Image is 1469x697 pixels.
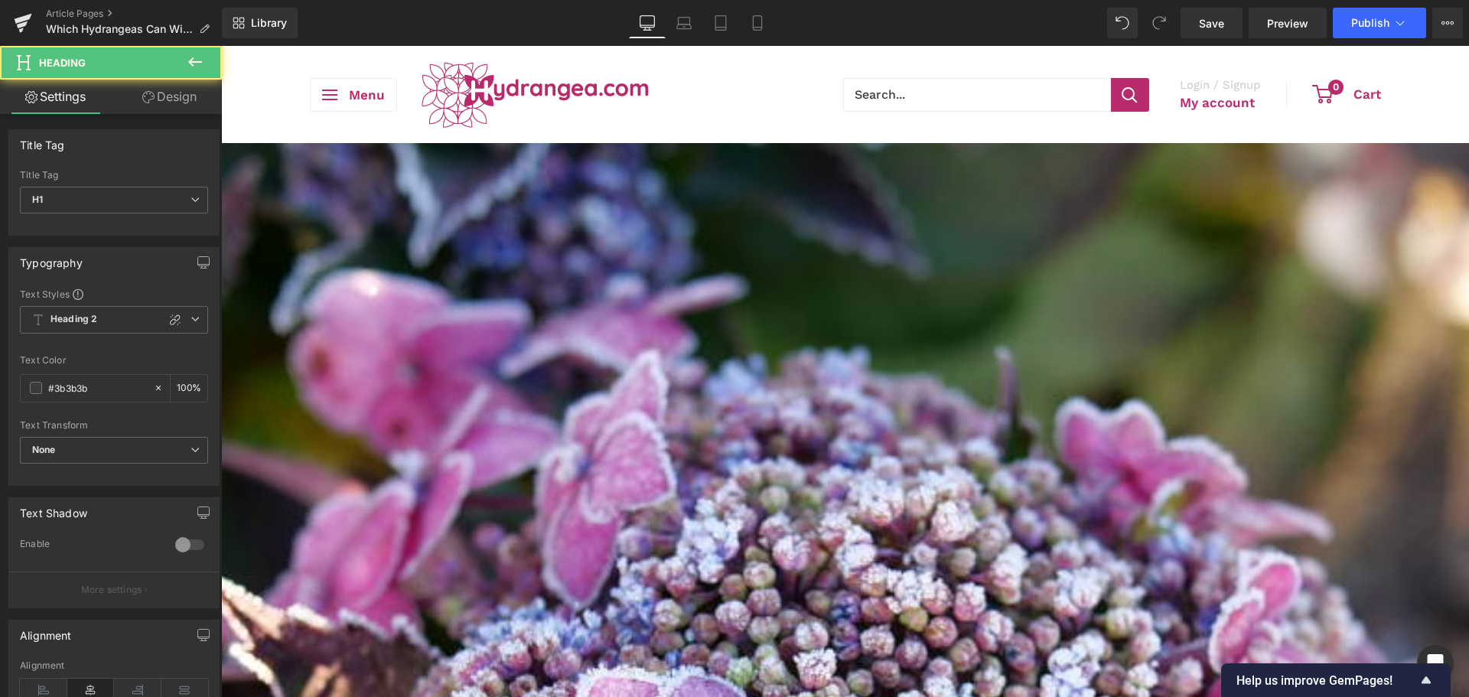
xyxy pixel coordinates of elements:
[1093,37,1160,61] a: 0 Cart
[1417,645,1454,682] div: Open Intercom Messenger
[959,45,1034,70] a: My account
[1107,8,1138,38] button: Undo
[24,40,37,52] img: website_grey.svg
[199,15,428,82] img: Hydrangea Logo
[890,32,928,66] button: Search
[622,32,890,66] input: Search...
[20,660,208,671] div: Alignment
[1351,17,1389,29] span: Publish
[20,538,160,554] div: Enable
[39,57,86,69] span: Heading
[32,194,43,205] b: H1
[20,420,208,431] div: Text Transform
[48,379,146,396] input: Color
[1236,673,1417,688] span: Help us improve GemPages!
[20,130,65,151] div: Title Tag
[20,170,208,181] div: Title Tag
[128,37,164,62] span: Menu
[702,8,739,38] a: Tablet
[20,288,208,300] div: Text Styles
[251,16,287,30] span: Library
[739,8,776,38] a: Mobile
[58,90,137,100] div: Domain Overview
[41,89,54,101] img: tab_domain_overview_orange.svg
[959,28,1039,50] span: Login / Signup
[114,80,225,114] a: Design
[50,313,97,326] b: Heading 2
[20,620,72,642] div: Alignment
[89,32,176,66] button: Open menu
[1106,34,1122,49] span: 0
[1199,15,1224,31] span: Save
[629,8,666,38] a: Desktop
[1132,41,1160,56] span: Cart
[1432,8,1463,38] button: More
[666,8,702,38] a: Laptop
[1144,8,1174,38] button: Redo
[20,498,87,519] div: Text Shadow
[46,23,193,35] span: Which Hydrangeas Can Withstand Cold [PERSON_NAME]?
[1333,8,1426,38] button: Publish
[1249,8,1327,38] a: Preview
[1267,15,1308,31] span: Preview
[46,8,222,20] a: Article Pages
[40,40,168,52] div: Domain: [DOMAIN_NAME]
[20,248,83,269] div: Typography
[152,89,164,101] img: tab_keywords_by_traffic_grey.svg
[24,24,37,37] img: logo_orange.svg
[81,583,142,597] p: More settings
[9,572,219,607] button: More settings
[1236,671,1435,689] button: Show survey - Help us improve GemPages!
[169,90,258,100] div: Keywords by Traffic
[222,8,298,38] a: New Library
[43,24,75,37] div: v 4.0.25
[20,355,208,366] div: Text Color
[32,444,56,455] b: None
[171,375,207,402] div: %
